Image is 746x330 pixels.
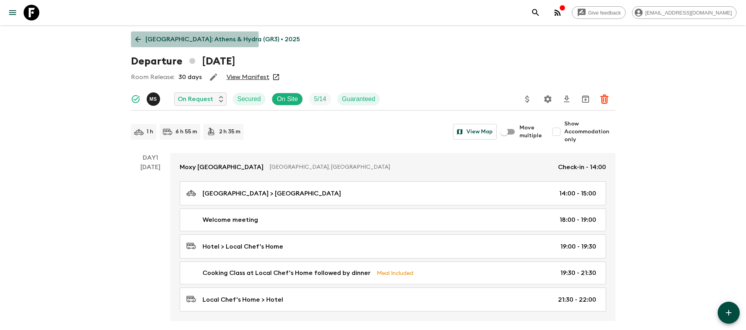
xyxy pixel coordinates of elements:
[560,215,596,225] p: 18:00 - 19:00
[227,73,269,81] a: View Manifest
[519,91,535,107] button: Update Price, Early Bird Discount and Costs
[131,53,235,69] h1: Departure [DATE]
[309,93,331,105] div: Trip Fill
[180,234,606,258] a: Hotel > Local Chef's Home19:00 - 19:30
[277,94,298,104] p: On Site
[314,94,326,104] p: 5 / 14
[560,268,596,278] p: 19:30 - 21:30
[131,94,140,104] svg: Synced Successfully
[180,208,606,231] a: Welcome meeting18:00 - 19:00
[564,120,615,144] span: Show Accommodation only
[203,215,258,225] p: Welcome meeting
[203,295,283,304] p: Local Chef's Home > Hotel
[641,10,736,16] span: [EMAIL_ADDRESS][DOMAIN_NAME]
[377,269,413,277] p: Meal Included
[203,242,283,251] p: Hotel > Local Chef's Home
[203,189,341,198] p: [GEOGRAPHIC_DATA] > [GEOGRAPHIC_DATA]
[178,94,213,104] p: On Request
[560,242,596,251] p: 19:00 - 19:30
[5,5,20,20] button: menu
[146,35,300,44] p: [GEOGRAPHIC_DATA]: Athens & Hydra (GR3) • 2025
[149,96,157,102] p: M S
[272,93,303,105] div: On Site
[147,95,162,101] span: Magda Sotiriadis
[131,153,170,162] p: Day 1
[131,31,304,47] a: [GEOGRAPHIC_DATA]: Athens & Hydra (GR3) • 2025
[572,6,626,19] a: Give feedback
[270,163,552,171] p: [GEOGRAPHIC_DATA], [GEOGRAPHIC_DATA]
[597,91,612,107] button: Delete
[140,162,160,321] div: [DATE]
[632,6,737,19] div: [EMAIL_ADDRESS][DOMAIN_NAME]
[219,128,240,136] p: 2 h 35 m
[559,189,596,198] p: 14:00 - 15:00
[578,91,593,107] button: Archive (Completed, Cancelled or Unsynced Departures only)
[170,153,615,181] a: Moxy [GEOGRAPHIC_DATA][GEOGRAPHIC_DATA], [GEOGRAPHIC_DATA]Check-in - 14:00
[203,268,370,278] p: Cooking Class at Local Chef's Home followed by dinner
[342,94,376,104] p: Guaranteed
[233,93,266,105] div: Secured
[180,288,606,312] a: Local Chef's Home > Hotel21:30 - 22:00
[179,72,202,82] p: 30 days
[131,72,175,82] p: Room Release:
[584,10,625,16] span: Give feedback
[147,128,153,136] p: 1 h
[180,162,263,172] p: Moxy [GEOGRAPHIC_DATA]
[453,124,497,140] button: View Map
[528,5,543,20] button: search adventures
[238,94,261,104] p: Secured
[558,295,596,304] p: 21:30 - 22:00
[180,181,606,205] a: [GEOGRAPHIC_DATA] > [GEOGRAPHIC_DATA]14:00 - 15:00
[519,124,542,140] span: Move multiple
[559,91,575,107] button: Download CSV
[180,262,606,284] a: Cooking Class at Local Chef's Home followed by dinnerMeal Included19:30 - 21:30
[175,128,197,136] p: 6 h 55 m
[558,162,606,172] p: Check-in - 14:00
[147,92,162,106] button: MS
[540,91,556,107] button: Settings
